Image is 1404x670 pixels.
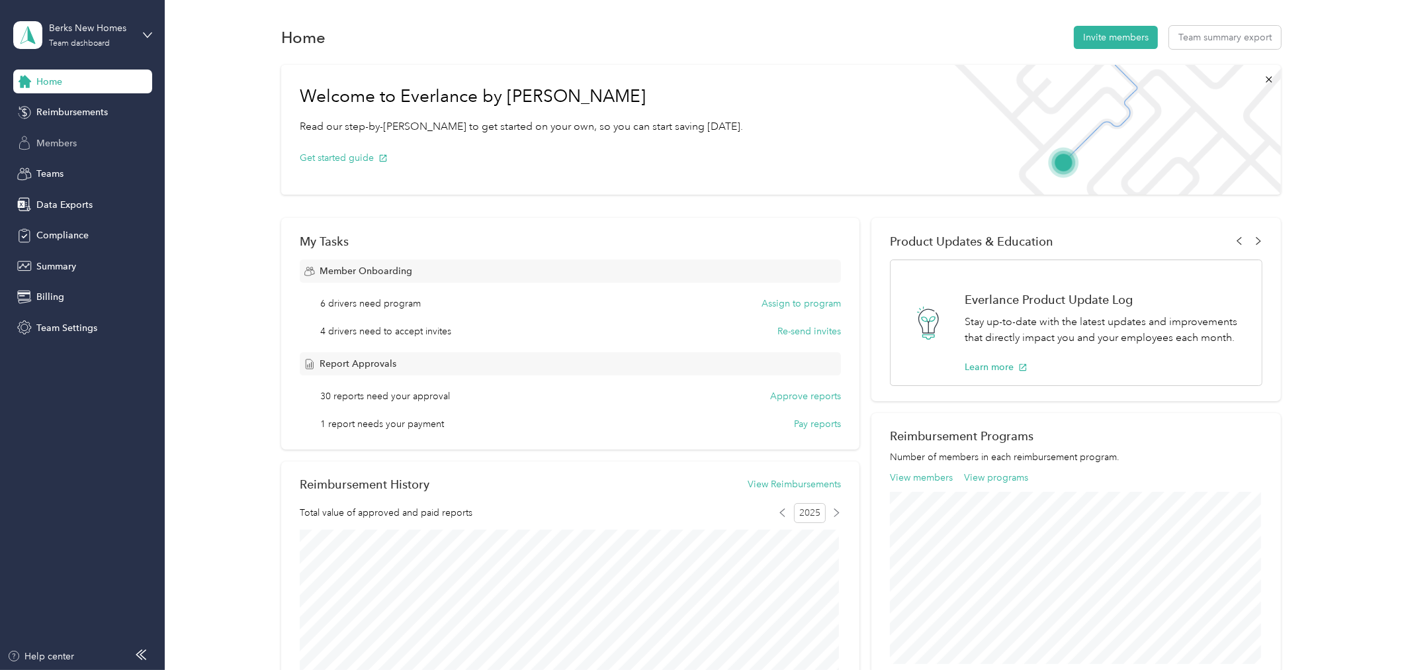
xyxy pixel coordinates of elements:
span: 4 drivers need to accept invites [321,324,452,338]
h2: Reimbursement History [300,477,429,491]
span: 6 drivers need program [321,297,421,311]
span: Total value of approved and paid reports [300,506,472,520]
span: Reimbursements [36,105,108,119]
button: View Reimbursements [748,477,841,491]
button: Pay reports [794,417,841,431]
p: Number of members in each reimbursement program. [890,450,1263,464]
button: Assign to program [762,297,841,311]
button: Help center [7,649,75,663]
span: Members [36,136,77,150]
h1: Welcome to Everlance by [PERSON_NAME] [300,86,743,107]
p: Stay up-to-date with the latest updates and improvements that directly impact you and your employ... [965,314,1249,346]
h1: Everlance Product Update Log [965,293,1249,307]
h1: Home [281,30,326,44]
div: Berks New Homes [49,21,132,35]
span: Data Exports [36,198,93,212]
button: View members [890,471,953,485]
span: Teams [36,167,64,181]
p: Read our step-by-[PERSON_NAME] to get started on your own, so you can start saving [DATE]. [300,119,743,135]
span: Compliance [36,228,89,242]
span: Report Approvals [320,357,396,371]
button: Approve reports [770,389,841,403]
div: My Tasks [300,234,841,248]
button: Learn more [965,360,1028,374]
button: Re-send invites [777,324,841,338]
span: Member Onboarding [320,264,412,278]
span: Team Settings [36,321,97,335]
img: Welcome to everlance [942,65,1281,195]
h2: Reimbursement Programs [890,429,1263,443]
span: 1 report needs your payment [321,417,445,431]
span: Product Updates & Education [890,234,1053,248]
span: Home [36,75,62,89]
button: Get started guide [300,151,388,165]
button: Invite members [1074,26,1158,49]
span: Billing [36,290,64,304]
span: 2025 [794,503,826,523]
div: Team dashboard [49,40,110,48]
iframe: Everlance-gr Chat Button Frame [1330,596,1404,670]
span: 30 reports need your approval [321,389,451,403]
button: View programs [964,471,1028,485]
button: Team summary export [1169,26,1281,49]
span: Summary [36,260,76,273]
